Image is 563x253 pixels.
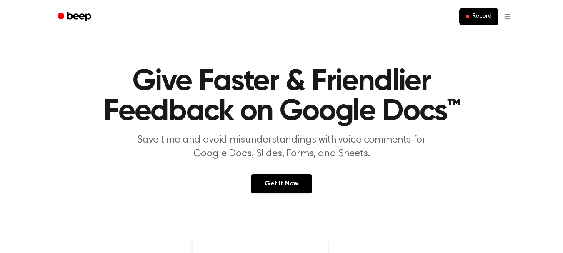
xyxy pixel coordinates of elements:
button: Open menu [503,8,512,25]
a: Beep [52,9,99,25]
a: Get It Now [251,174,312,193]
h1: Give Faster & Friendlier Feedback on Google Docs™ [68,67,495,127]
p: Save time and avoid misunderstandings with voice comments for Google Docs, Slides, Forms, and She... [122,133,442,161]
span: Record [473,13,491,20]
button: Record [459,8,498,25]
